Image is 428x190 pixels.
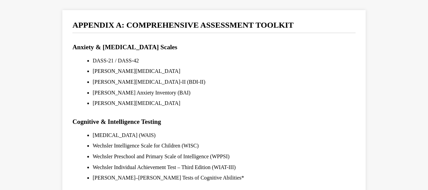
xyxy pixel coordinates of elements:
[72,43,356,51] h3: Anxiety & [MEDICAL_DATA] Scales
[93,99,356,108] li: [PERSON_NAME][MEDICAL_DATA]
[93,78,356,86] li: [PERSON_NAME][MEDICAL_DATA]-II (BDI-II)
[93,163,356,172] li: Wechsler Individual Achievement Test – Third Edition (WIAT-III)
[72,20,356,33] h2: APPENDIX A: COMPREHENSIVE ASSESSMENT TOOLKIT
[93,152,356,161] li: Wechsler Preschool and Primary Scale of Intelligence (WPPSI)
[93,141,356,150] li: Wechsler Intelligence Scale for Children (WISC)
[93,173,356,182] li: [PERSON_NAME]–[PERSON_NAME] Tests of Cognitive Abilities*
[93,88,356,97] li: [PERSON_NAME] Anxiety Inventory (BAI)
[93,56,356,65] li: DASS-21 / DASS-42
[93,131,356,140] li: [MEDICAL_DATA] (WAIS)
[72,118,356,126] h3: Cognitive & Intelligence Testing
[93,67,356,76] li: [PERSON_NAME][MEDICAL_DATA]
